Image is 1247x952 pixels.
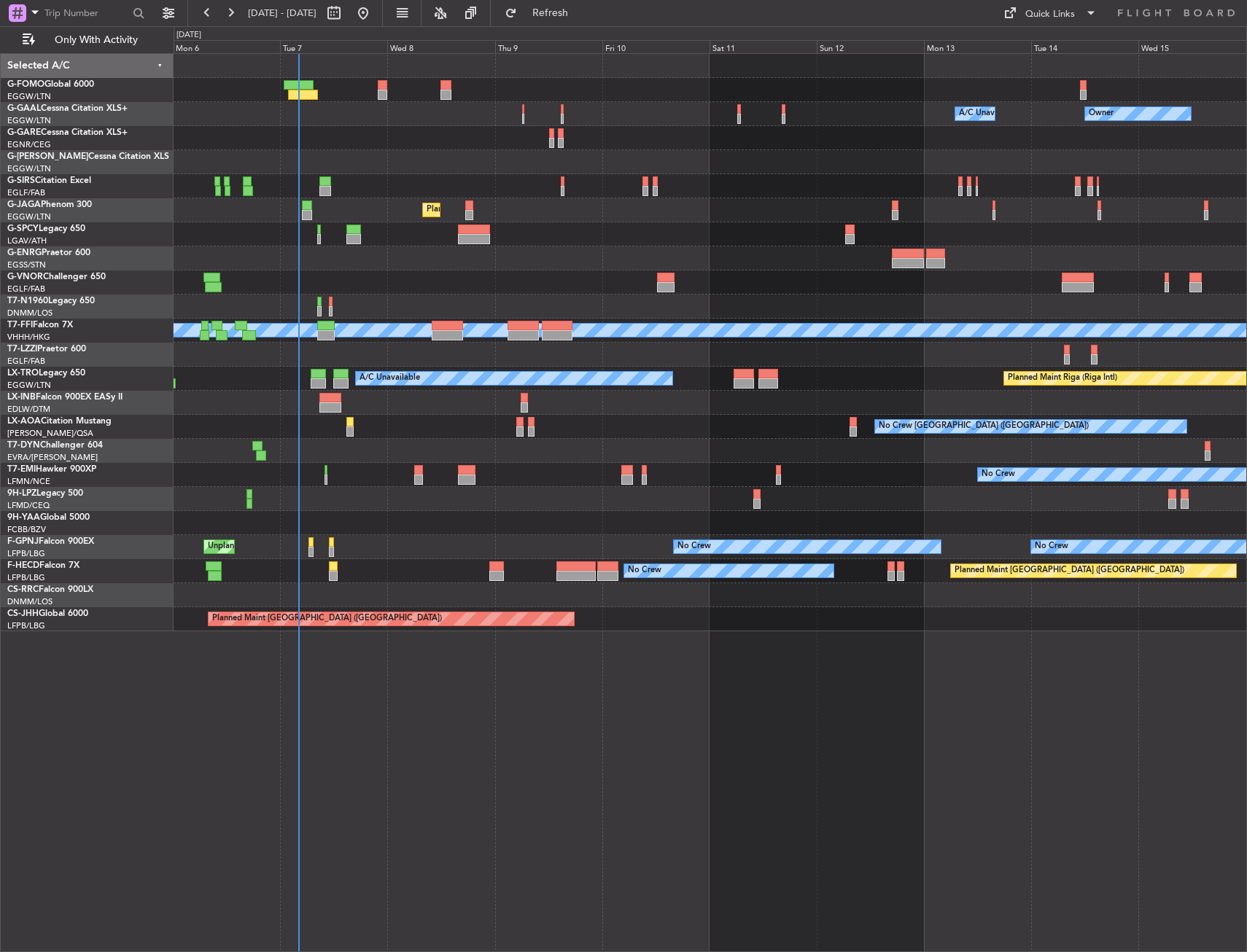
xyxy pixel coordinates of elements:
[7,187,45,198] a: EGLF/FAB
[7,235,47,246] a: LGAV/ATH
[44,2,128,24] input: Trip Number
[7,104,128,113] a: G-GAALCessna Citation XLS+
[7,380,51,391] a: EGGW/LTN
[7,332,50,343] a: VHHH/HKG
[7,80,44,89] span: G-FOMO
[7,489,83,498] a: 9H-LPZLegacy 500
[1008,367,1117,389] div: Planned Maint Riga (Riga Intl)
[7,91,51,102] a: EGGW/LTN
[7,417,112,426] a: LX-AOACitation Mustang
[7,537,39,546] span: F-GPNJ
[7,152,88,161] span: G-[PERSON_NAME]
[7,524,46,535] a: FCBB/BZV
[7,260,46,270] a: EGSS/STN
[7,441,103,450] a: T7-DYNChallenger 604
[16,28,158,52] button: Only With Activity
[1138,40,1246,53] div: Wed 15
[7,489,36,498] span: 9H-LPZ
[7,321,33,329] span: T7-FFI
[7,139,51,150] a: EGNR/CEG
[280,40,387,53] div: Tue 7
[7,452,98,463] a: EVRA/[PERSON_NAME]
[7,104,41,113] span: G-GAAL
[1089,103,1114,125] div: Owner
[7,249,90,257] a: G-ENRGPraetor 600
[7,249,42,257] span: G-ENRG
[7,128,41,137] span: G-GARE
[360,367,420,389] div: A/C Unavailable
[7,537,94,546] a: F-GPNJFalcon 900EX
[7,404,50,415] a: EDLW/DTM
[628,560,661,582] div: No Crew
[602,40,710,53] div: Fri 10
[7,428,93,439] a: [PERSON_NAME]/QSA
[7,297,95,305] a: T7-N1960Legacy 650
[173,40,280,53] div: Mon 6
[7,393,36,402] span: LX-INB
[7,417,41,426] span: LX-AOA
[7,211,51,222] a: EGGW/LTN
[7,369,85,378] a: LX-TROLegacy 650
[924,40,1031,53] div: Mon 13
[38,35,154,45] span: Only With Activity
[7,163,51,174] a: EGGW/LTN
[387,40,494,53] div: Wed 8
[208,536,448,558] div: Unplanned Maint [GEOGRAPHIC_DATA] ([GEOGRAPHIC_DATA])
[7,393,123,402] a: LX-INBFalcon 900EX EASy II
[982,464,1015,485] div: No Crew
[7,200,41,209] span: G-JAGA
[7,585,39,594] span: CS-RRC
[1025,7,1075,22] div: Quick Links
[176,29,201,42] div: [DATE]
[7,572,45,583] a: LFPB/LBG
[1035,536,1068,558] div: No Crew
[7,596,53,607] a: DNMM/LOS
[7,548,45,559] a: LFPB/LBG
[7,176,91,185] a: G-SIRSCitation Excel
[7,369,39,378] span: LX-TRO
[7,356,45,367] a: EGLF/FAB
[7,284,45,294] a: EGLF/FAB
[7,561,39,570] span: F-HECD
[7,476,50,487] a: LFMN/NCE
[7,176,35,185] span: G-SIRS
[7,297,48,305] span: T7-N1960
[498,1,586,25] button: Refresh
[7,321,73,329] a: T7-FFIFalcon 7X
[996,1,1104,25] button: Quick Links
[212,608,442,630] div: Planned Maint [GEOGRAPHIC_DATA] ([GEOGRAPHIC_DATA])
[817,40,924,53] div: Sun 12
[7,225,85,233] a: G-SPCYLegacy 650
[959,103,1019,125] div: A/C Unavailable
[495,40,602,53] div: Thu 9
[7,152,169,161] a: G-[PERSON_NAME]Cessna Citation XLS
[520,8,581,18] span: Refresh
[879,415,1089,437] div: No Crew [GEOGRAPHIC_DATA] ([GEOGRAPHIC_DATA])
[7,128,128,137] a: G-GARECessna Citation XLS+
[7,225,39,233] span: G-SPCY
[7,441,40,450] span: T7-DYN
[677,536,711,558] div: No Crew
[7,80,94,89] a: G-FOMOGlobal 6000
[7,345,37,354] span: T7-LZZI
[7,273,43,281] span: G-VNOR
[7,273,106,281] a: G-VNORChallenger 650
[427,199,656,221] div: Planned Maint [GEOGRAPHIC_DATA] ([GEOGRAPHIC_DATA])
[7,609,39,618] span: CS-JHH
[7,465,36,474] span: T7-EMI
[248,7,316,20] span: [DATE] - [DATE]
[7,585,93,594] a: CS-RRCFalcon 900LX
[7,465,96,474] a: T7-EMIHawker 900XP
[7,500,50,511] a: LFMD/CEQ
[7,620,45,631] a: LFPB/LBG
[7,308,53,319] a: DNMM/LOS
[7,115,51,126] a: EGGW/LTN
[7,513,40,522] span: 9H-YAA
[710,40,817,53] div: Sat 11
[955,560,1184,582] div: Planned Maint [GEOGRAPHIC_DATA] ([GEOGRAPHIC_DATA])
[7,200,92,209] a: G-JAGAPhenom 300
[7,609,88,618] a: CS-JHHGlobal 6000
[1031,40,1138,53] div: Tue 14
[7,561,79,570] a: F-HECDFalcon 7X
[7,345,86,354] a: T7-LZZIPraetor 600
